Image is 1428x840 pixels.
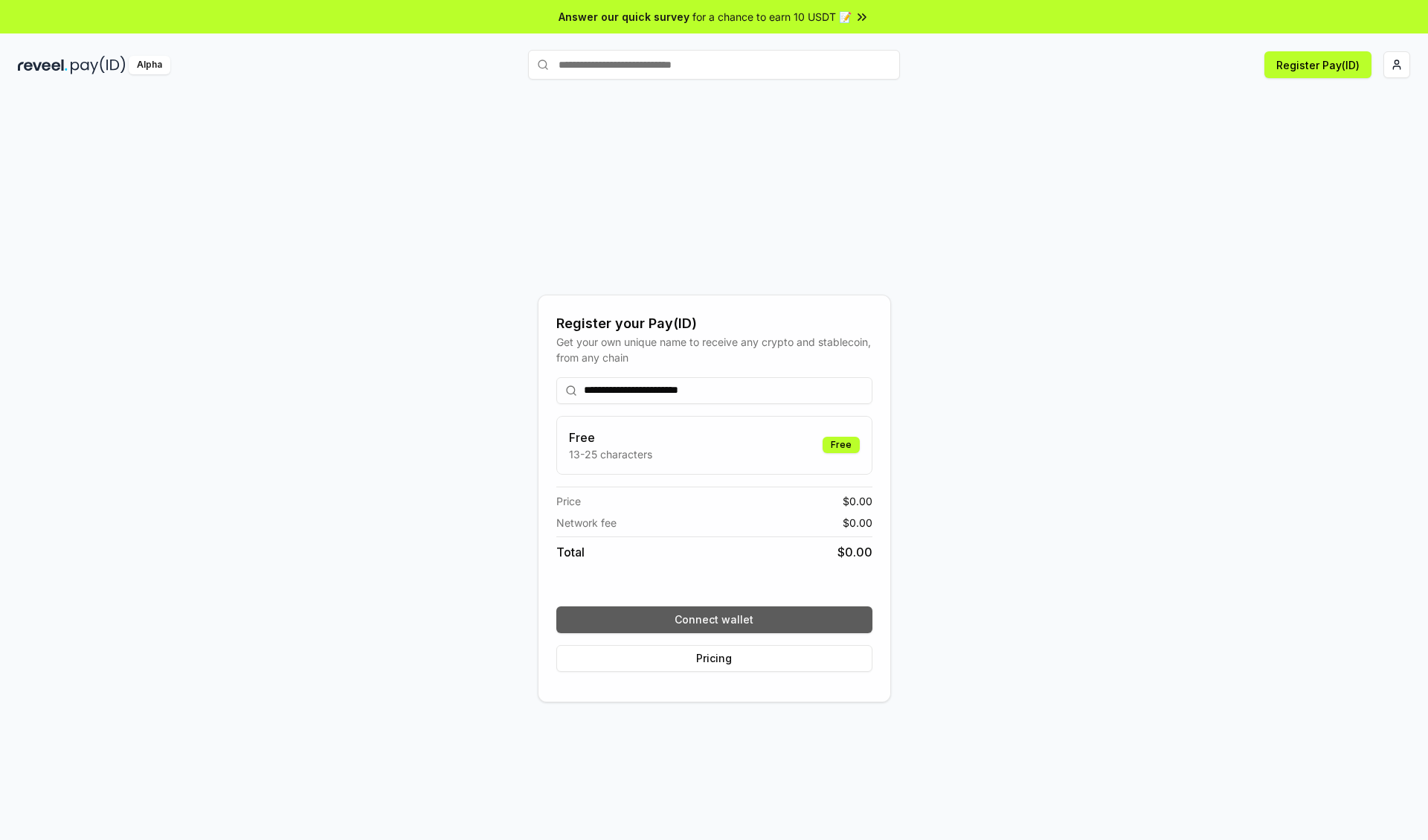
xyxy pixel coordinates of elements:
[559,9,689,25] span: Answer our quick survey
[129,56,170,74] div: Alpha
[556,313,872,334] div: Register your Pay(ID)
[71,56,126,74] img: pay_id
[823,437,860,453] div: Free
[556,543,585,561] span: Total
[556,334,872,365] div: Get your own unique name to receive any crypto and stablecoin, from any chain
[1264,51,1371,78] button: Register Pay(ID)
[556,606,872,633] button: Connect wallet
[569,429,652,446] h3: Free
[556,493,581,509] span: Price
[843,515,872,530] span: $ 0.00
[18,56,68,74] img: reveel_dark
[837,543,872,561] span: $ 0.00
[692,9,852,25] span: for a chance to earn 10 USDT 📝
[843,493,872,509] span: $ 0.00
[556,515,617,530] span: Network fee
[569,446,652,462] p: 13-25 characters
[556,645,872,672] button: Pricing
